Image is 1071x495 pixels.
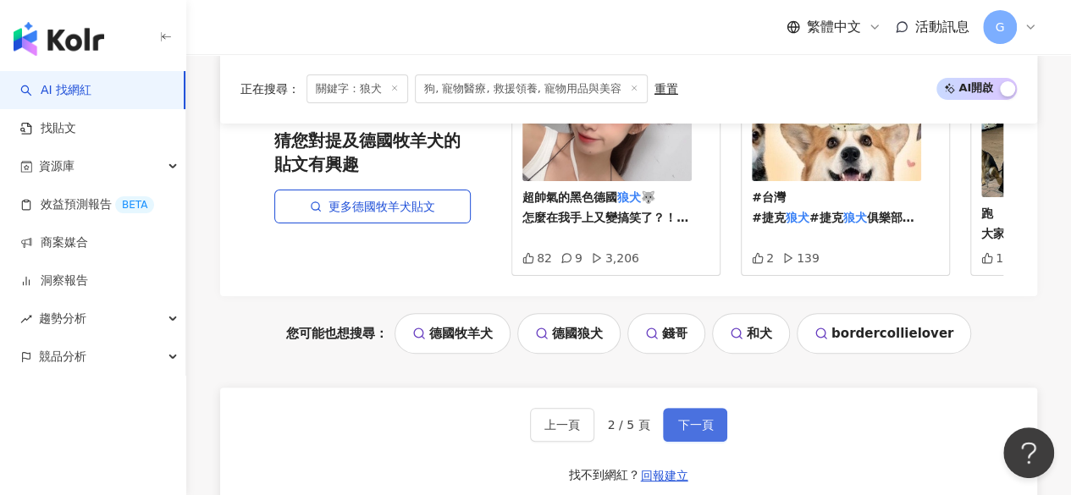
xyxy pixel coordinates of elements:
span: 關鍵字：狼犬 [306,74,408,103]
span: 超帥氣的黑色德國 [522,190,617,204]
mark: 狼犬 [842,211,866,224]
a: searchAI 找網紅 [20,82,91,99]
span: 狗, 寵物醫療, 救援領養, 寵物用品與美容 [415,74,648,103]
a: 德國牧羊犬 [395,313,511,354]
div: 3,206 [591,251,639,265]
span: 猜您對提及德國牧羊犬的貼文有興趣 [274,129,471,176]
div: 9 [560,251,582,265]
span: 回報建立 [641,469,688,482]
div: 您可能也想搜尋： [220,313,1037,354]
div: 2 [752,251,774,265]
mark: 狼犬 [617,190,641,204]
button: 下一頁 [663,408,727,442]
mark: 狼犬 [786,211,809,224]
a: 效益預測報告BETA [20,196,154,213]
a: bordercollielover [797,313,971,354]
a: 商案媒合 [20,234,88,251]
button: 上一頁 [530,408,594,442]
iframe: Help Scout Beacon - Open [1003,427,1054,478]
a: 更多德國牧羊犬貼文 [274,190,471,223]
a: 和犬 [712,313,790,354]
span: 下一頁 [677,418,713,432]
span: 趨勢分析 [39,300,86,338]
a: 德國狼犬 [517,313,621,354]
span: G [996,18,1005,36]
span: 競品分析 [39,338,86,376]
span: #台灣 #捷克 [752,190,786,224]
span: 繁體中文 [807,18,861,36]
div: 找不到網紅？ [569,467,640,484]
span: 資源庫 [39,147,75,185]
div: 139 [782,251,820,265]
a: 錢哥 [627,313,705,354]
div: 重置 [654,82,678,96]
a: 找貼文 [20,120,76,137]
button: 回報建立 [640,462,689,489]
a: 洞察報告 [20,272,88,289]
span: #捷克 [809,211,843,224]
img: logo [14,22,104,56]
span: 上一頁 [544,418,580,432]
span: rise [20,313,32,325]
div: 141 [981,251,1019,265]
div: 82 [522,251,552,265]
span: 2 / 5 頁 [608,418,650,432]
span: 正在搜尋 ： [240,82,300,96]
span: 活動訊息 [915,19,969,35]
